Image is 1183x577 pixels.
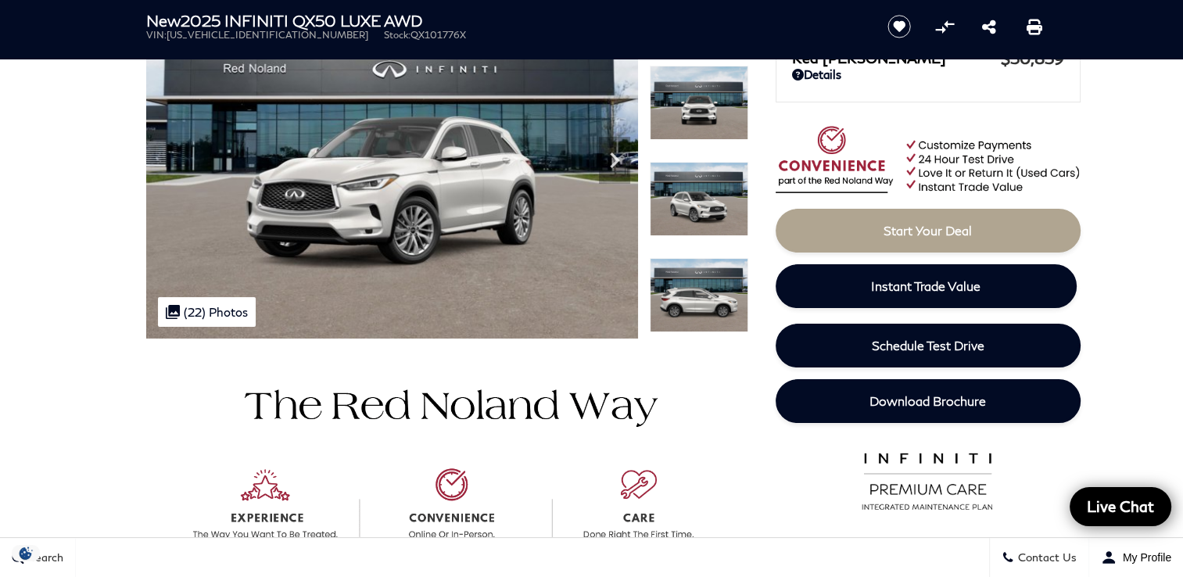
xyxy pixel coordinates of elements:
a: Download Brochure [776,379,1081,423]
span: Live Chat [1079,496,1162,516]
strong: New [146,11,181,30]
span: Stock: [384,29,410,41]
div: (22) Photos [158,297,256,327]
button: Save vehicle [882,14,916,39]
a: Share this New 2025 INFINITI QX50 LUXE AWD [982,17,996,36]
span: [US_VEHICLE_IDENTIFICATION_NUMBER] [167,29,368,41]
span: Instant Trade Value [871,278,980,293]
span: My Profile [1117,551,1171,564]
span: Schedule Test Drive [872,338,984,353]
button: Compare Vehicle [933,15,956,38]
a: Print this New 2025 INFINITI QX50 LUXE AWD [1027,17,1042,36]
a: Schedule Test Drive [776,324,1081,367]
img: infinitipremiumcare.png [851,449,1004,511]
img: New 2025 RADIANT WHITE INFINITI LUXE AWD image 2 [650,66,748,140]
span: Download Brochure [869,393,986,408]
img: New 2025 RADIANT WHITE INFINITI LUXE AWD image 4 [650,258,748,332]
span: VIN: [146,29,167,41]
a: Start Your Deal [776,209,1081,253]
span: Start Your Deal [884,223,972,238]
img: New 2025 RADIANT WHITE INFINITI LUXE AWD image 3 [650,162,748,236]
span: Search [24,551,63,564]
span: QX101776X [410,29,466,41]
button: Open user profile menu [1089,538,1183,577]
a: Details [792,67,1064,81]
h1: 2025 INFINITI QX50 LUXE AWD [146,12,862,29]
div: Next [599,137,630,184]
img: Opt-Out Icon [8,545,44,561]
span: Contact Us [1014,551,1077,564]
section: Click to Open Cookie Consent Modal [8,545,44,561]
a: Live Chat [1070,487,1171,526]
a: Instant Trade Value [776,264,1077,308]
